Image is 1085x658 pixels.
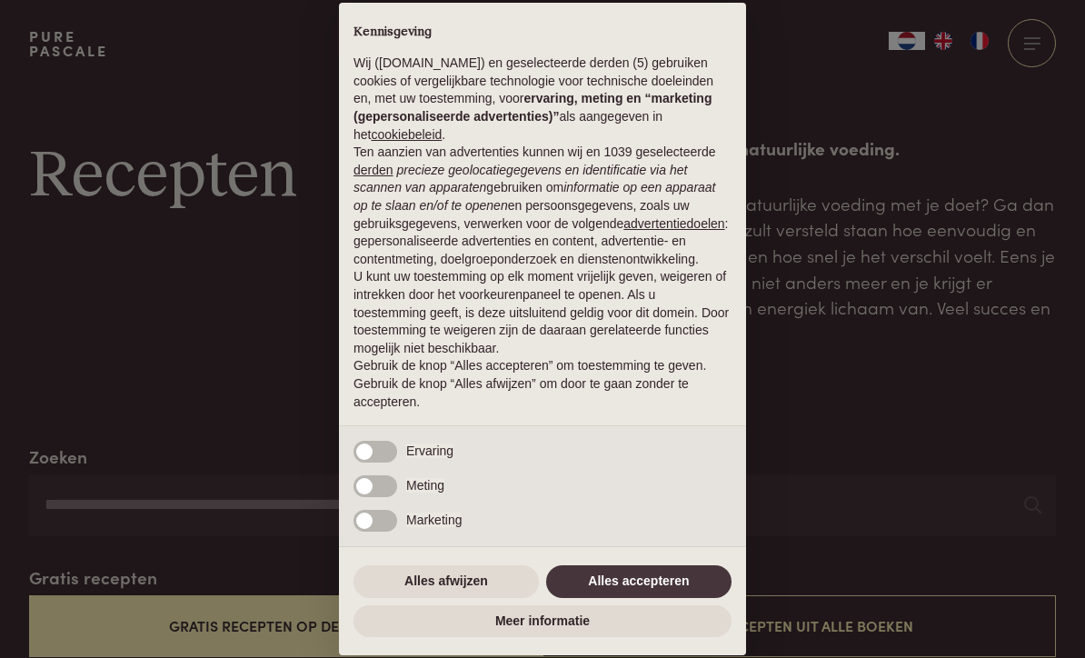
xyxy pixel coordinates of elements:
button: derden [353,162,393,180]
em: precieze geolocatiegegevens en identificatie via het scannen van apparaten [353,163,687,195]
span: Ervaring [406,444,453,458]
em: informatie op een apparaat op te slaan en/of te openen [353,180,716,213]
button: Meer informatie [353,605,732,638]
button: Alles afwijzen [353,565,539,598]
p: U kunt uw toestemming op elk moment vrijelijk geven, weigeren of intrekken door het voorkeurenpan... [353,268,732,357]
a: cookiebeleid [371,127,442,142]
span: Marketing [406,513,462,527]
strong: ervaring, meting en “marketing (gepersonaliseerde advertenties)” [353,91,712,124]
h2: Kennisgeving [353,25,732,41]
button: advertentiedoelen [623,215,724,234]
p: Ten aanzien van advertenties kunnen wij en 1039 geselecteerde gebruiken om en persoonsgegevens, z... [353,144,732,268]
p: Gebruik de knop “Alles accepteren” om toestemming te geven. Gebruik de knop “Alles afwijzen” om d... [353,357,732,411]
p: Wij ([DOMAIN_NAME]) en geselecteerde derden (5) gebruiken cookies of vergelijkbare technologie vo... [353,55,732,144]
button: Alles accepteren [546,565,732,598]
span: Meting [406,478,444,493]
